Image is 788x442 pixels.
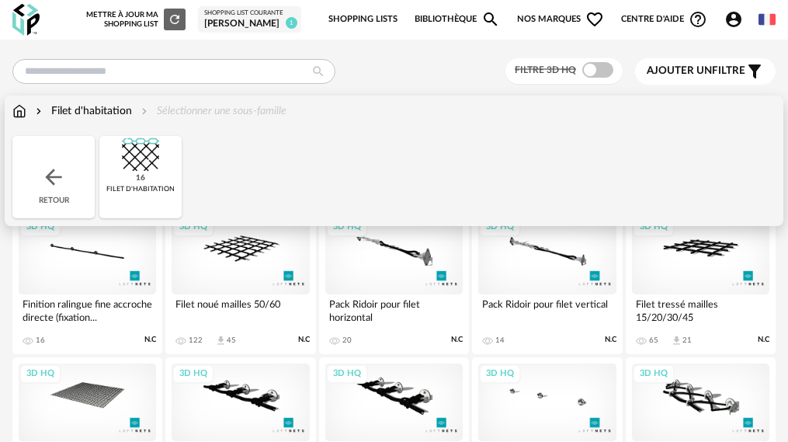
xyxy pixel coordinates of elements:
[671,335,682,346] span: Download icon
[19,364,61,384] div: 3D HQ
[204,9,295,17] div: Shopping List courante
[626,211,776,354] a: 3D HQ Filet tressé mailles 15/20/30/45 65 Download icon 21 N.C
[12,4,40,36] img: OXP
[172,294,309,325] div: Filet noué mailles 50/60
[204,18,295,30] div: [PERSON_NAME]
[481,10,500,29] span: Magnify icon
[745,62,764,81] span: Filter icon
[165,211,315,354] a: 3D HQ Filet noué mailles 50/60 122 Download icon 45 N.C
[326,364,368,384] div: 3D HQ
[633,218,675,237] div: 3D HQ
[478,294,616,325] div: Pack Ridoir pour filet vertical
[12,211,162,354] a: 3D HQ Finition ralingue fine accroche directe (fixation... 16 N.C
[647,65,712,76] span: Ajouter un
[724,10,743,29] span: Account Circle icon
[172,218,214,237] div: 3D HQ
[33,103,45,119] img: svg+xml;base64,PHN2ZyB3aWR0aD0iMTYiIGhlaWdodD0iMTYiIHZpZXdCb3g9IjAgMCAxNiAxNiIgZmlsbD0ibm9uZSIgeG...
[758,11,776,28] img: fr
[286,17,297,29] span: 1
[41,165,66,190] img: svg+xml;base64,PHN2ZyB3aWR0aD0iMjQiIGhlaWdodD0iMjQiIHZpZXdCb3g9IjAgMCAyNCAyNCIgZmlsbD0ibm9uZSIgeG...
[36,336,45,345] div: 16
[136,173,145,183] div: 16
[605,335,616,345] span: N.C
[635,58,776,85] button: Ajouter unfiltre Filter icon
[298,335,310,345] span: N.C
[106,185,175,193] div: filet d'habitation
[122,136,159,173] img: filet.png
[479,364,521,384] div: 3D HQ
[689,10,707,29] span: Help Circle Outline icon
[633,364,675,384] div: 3D HQ
[19,294,156,325] div: Finition ralingue fine accroche directe (fixation...
[472,211,622,354] a: 3D HQ Pack Ridoir pour filet vertical 14 N.C
[585,10,604,29] span: Heart Outline icon
[451,335,463,345] span: N.C
[215,335,227,346] span: Download icon
[479,218,521,237] div: 3D HQ
[515,65,576,75] span: Filtre 3D HQ
[325,294,463,325] div: Pack Ridoir pour filet horizontal
[319,211,469,354] a: 3D HQ Pack Ridoir pour filet horizontal 20 N.C
[144,335,156,345] span: N.C
[621,10,707,29] span: Centre d'aideHelp Circle Outline icon
[33,103,132,119] div: Filet d'habitation
[647,64,745,78] span: filtre
[19,218,61,237] div: 3D HQ
[326,218,368,237] div: 3D HQ
[682,336,692,345] div: 21
[172,364,214,384] div: 3D HQ
[328,3,397,36] a: Shopping Lists
[517,3,604,36] span: Nos marques
[724,10,750,29] span: Account Circle icon
[649,336,658,345] div: 65
[415,3,500,36] a: BibliothèqueMagnify icon
[342,336,352,345] div: 20
[758,335,769,345] span: N.C
[632,294,769,325] div: Filet tressé mailles 15/20/30/45
[12,103,26,119] img: svg+xml;base64,PHN2ZyB3aWR0aD0iMTYiIGhlaWdodD0iMTciIHZpZXdCb3g9IjAgMCAxNiAxNyIgZmlsbD0ibm9uZSIgeG...
[189,336,203,345] div: 122
[12,136,95,218] div: Retour
[168,16,182,23] span: Refresh icon
[204,9,295,30] a: Shopping List courante [PERSON_NAME] 1
[495,336,505,345] div: 14
[86,9,186,30] div: Mettre à jour ma Shopping List
[227,336,236,345] div: 45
